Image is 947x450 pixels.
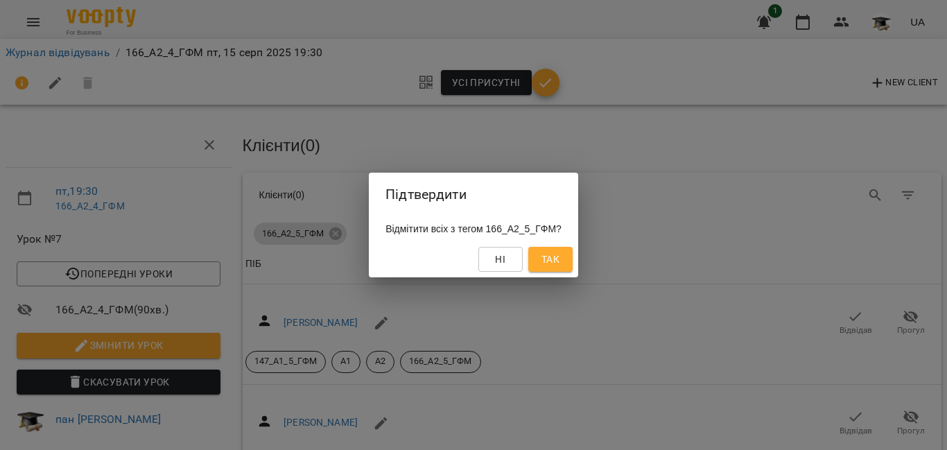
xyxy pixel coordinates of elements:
span: Ні [495,251,505,268]
div: Відмітити всіх з тегом 166_А2_5_ГФМ? [369,216,578,241]
span: Так [541,251,559,268]
button: Ні [478,247,523,272]
button: Так [528,247,573,272]
h2: Підтвердити [385,184,562,205]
